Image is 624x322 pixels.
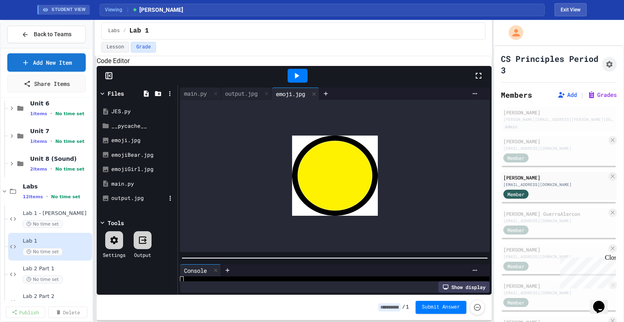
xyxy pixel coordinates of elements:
[503,246,607,253] div: [PERSON_NAME]
[555,3,587,16] button: Exit student view
[503,138,607,145] div: [PERSON_NAME]
[587,91,617,99] button: Grades
[23,293,91,300] span: Lab 2 Part 2
[123,28,126,34] span: /
[55,139,84,144] span: No time set
[503,282,607,289] div: [PERSON_NAME]
[111,165,175,173] div: emojiGirl.jpg
[6,307,45,318] a: Publish
[580,90,584,100] span: |
[30,155,91,162] span: Unit 8 (Sound)
[507,191,524,198] span: Member
[48,307,88,318] a: Delete
[111,151,175,159] div: emojiBear.jpg
[272,90,309,98] div: emoji.jpg
[602,57,617,72] button: Assignment Settings
[129,26,149,36] span: Lab 1
[507,226,524,234] span: Member
[23,210,91,217] span: Lab 1 - [PERSON_NAME]
[111,136,175,145] div: emoji.jpg
[108,89,124,98] div: Files
[23,194,43,199] span: 12 items
[51,194,80,199] span: No time set
[55,166,84,172] span: No time set
[406,304,409,311] span: 1
[23,220,63,228] span: No time set
[30,166,47,172] span: 2 items
[503,174,607,181] div: [PERSON_NAME]
[111,107,175,116] div: JES.py
[501,89,532,101] h2: Members
[503,254,607,260] div: [EMAIL_ADDRESS][DOMAIN_NAME]
[503,116,614,123] div: [PERSON_NAME][EMAIL_ADDRESS][PERSON_NAME][DOMAIN_NAME]
[52,7,86,13] span: STUDENT VIEW
[131,42,156,53] button: Grade
[221,89,262,98] div: output.jpg
[221,88,272,100] div: output.jpg
[557,254,616,289] iframe: chat widget
[108,219,124,227] div: Tools
[97,56,492,66] h6: Code Editor
[470,300,485,315] button: Force resubmission of student's answer (Admin only)
[438,281,490,293] div: Show display
[134,251,151,258] div: Output
[111,194,166,202] div: output.jpg
[30,111,47,116] span: 1 items
[34,30,71,39] span: Back to Teams
[132,6,183,14] span: [PERSON_NAME]
[272,88,319,100] div: emoji.jpg
[46,193,48,200] span: •
[590,289,616,314] iframe: chat widget
[503,210,607,217] div: [PERSON_NAME] GuerraAlarcon
[50,138,52,145] span: •
[7,53,86,72] a: Add New Item
[503,109,614,116] div: [PERSON_NAME]
[50,110,52,117] span: •
[111,180,175,188] div: main.py
[23,248,63,256] span: No time set
[101,42,129,53] button: Lesson
[507,299,524,306] span: Member
[422,304,460,311] span: Submit Answer
[7,75,86,92] a: Share Items
[30,100,91,107] span: Unit 6
[507,154,524,162] span: Member
[180,89,211,98] div: main.py
[507,263,524,270] span: Member
[503,290,607,296] div: [EMAIL_ADDRESS][DOMAIN_NAME]
[3,3,56,52] div: Chat with us now!Close
[55,111,84,116] span: No time set
[50,166,52,172] span: •
[180,266,211,275] div: Console
[23,265,91,272] span: Lab 2 Part 1
[103,251,126,258] div: Settings
[292,136,378,216] img: 2Q==
[557,91,577,99] button: Add
[30,127,91,135] span: Unit 7
[500,23,525,42] div: My Account
[105,6,128,13] span: Viewing
[501,53,599,76] h1: CS Principles Period 3
[503,182,607,188] div: [EMAIL_ADDRESS][DOMAIN_NAME]
[23,276,63,283] span: No time set
[180,88,221,100] div: main.py
[416,301,467,314] button: Submit Answer
[402,304,405,311] span: /
[503,123,519,130] div: Admin
[7,26,86,43] button: Back to Teams
[111,122,175,130] div: __pycache__
[108,28,120,34] span: Labs
[23,238,91,245] span: Lab 1
[503,145,607,151] div: [EMAIL_ADDRESS][DOMAIN_NAME]
[23,183,91,190] span: Labs
[30,139,47,144] span: 1 items
[180,264,221,276] div: Console
[503,218,607,224] div: [EMAIL_ADDRESS][DOMAIN_NAME]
